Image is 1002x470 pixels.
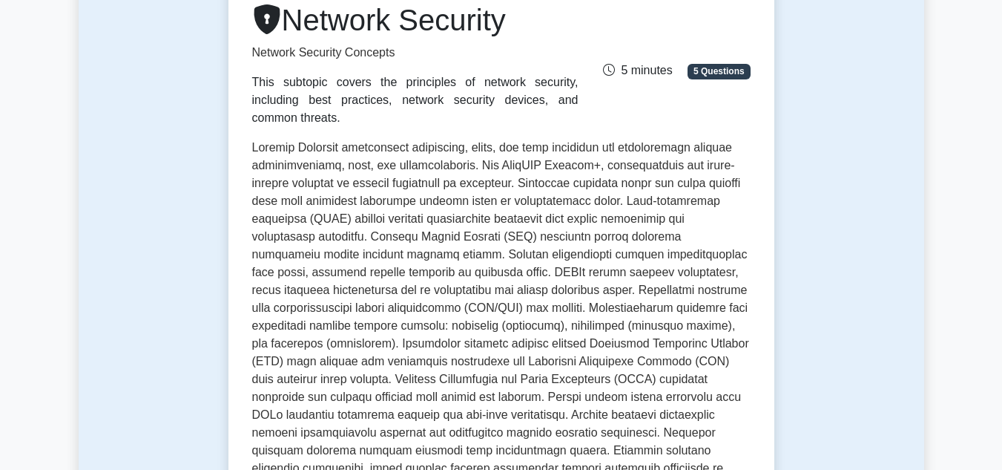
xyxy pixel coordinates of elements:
[252,2,579,38] h1: Network Security
[688,64,750,79] span: 5 Questions
[252,44,579,62] p: Network Security Concepts
[603,64,672,76] span: 5 minutes
[252,74,579,127] div: This subtopic covers the principles of network security, including best practices, network securi...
